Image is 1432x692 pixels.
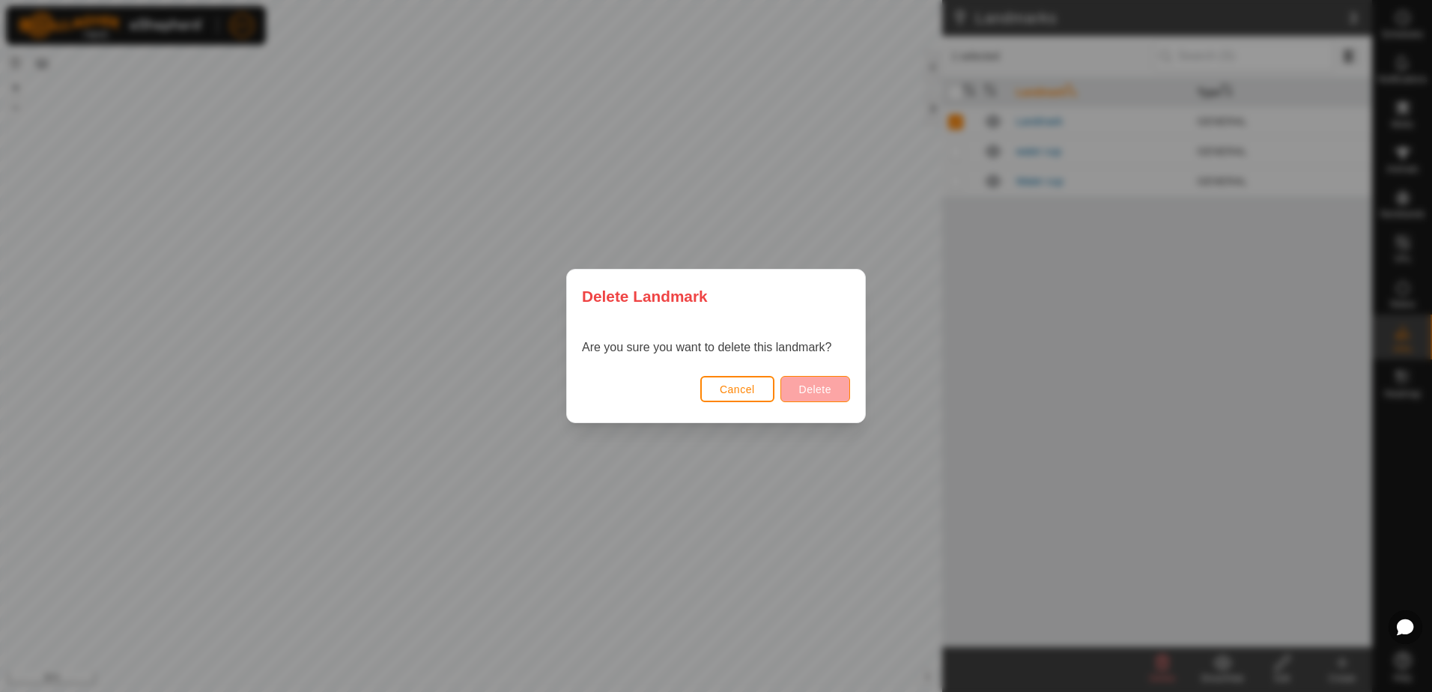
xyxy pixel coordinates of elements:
[799,383,831,395] span: Delete
[780,376,850,402] button: Delete
[720,383,755,395] span: Cancel
[582,285,708,308] span: Delete Landmark
[700,376,774,402] button: Cancel
[582,341,832,353] span: Are you sure you want to delete this landmark?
